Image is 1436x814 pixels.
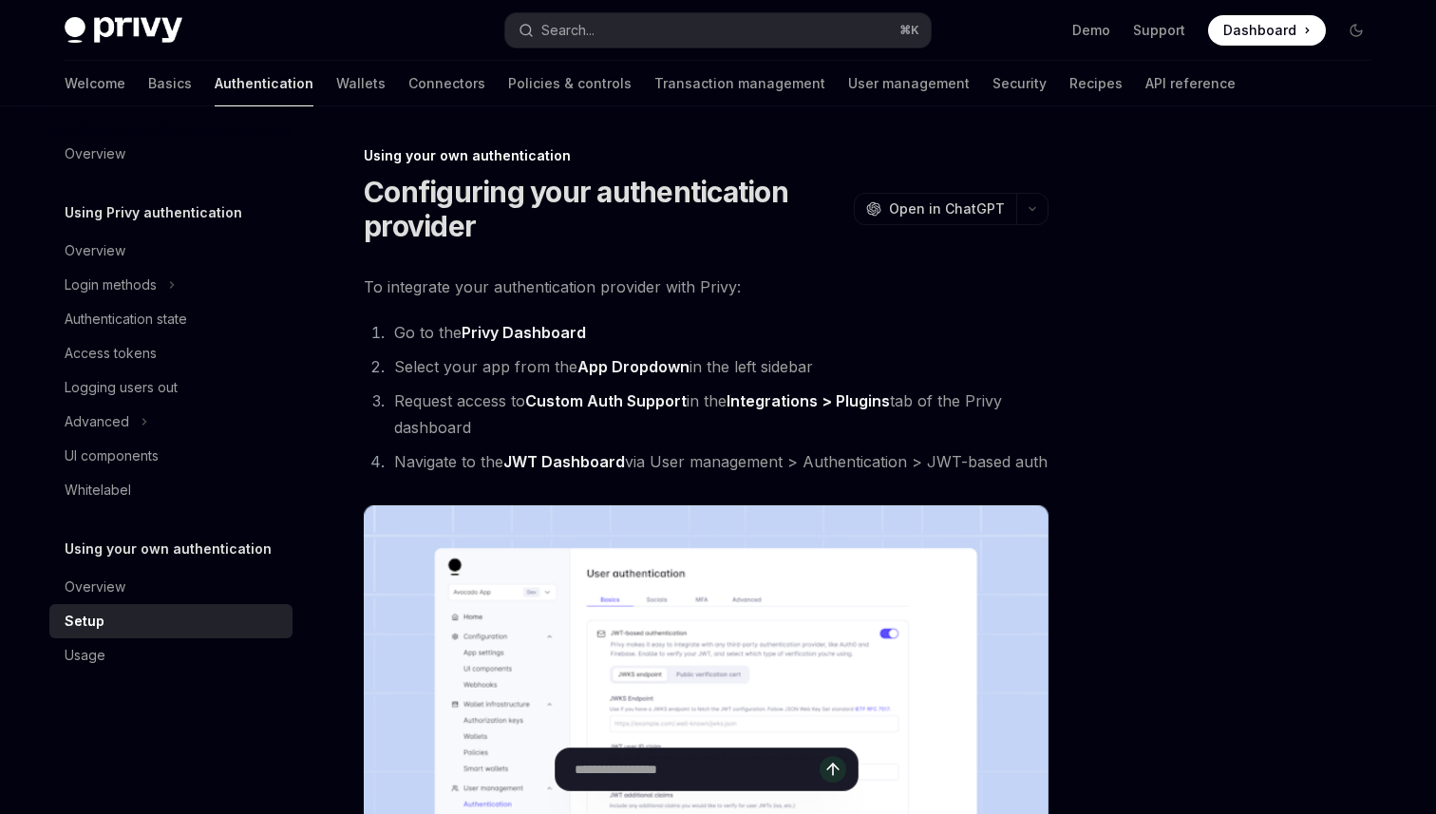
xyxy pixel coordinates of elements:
a: Recipes [1069,61,1123,106]
a: Basics [148,61,192,106]
h5: Using your own authentication [65,538,272,560]
li: Request access to in the tab of the Privy dashboard [388,388,1049,441]
div: Overview [65,576,125,598]
strong: Custom Auth Support [525,391,687,410]
a: Usage [49,638,293,672]
a: Transaction management [654,61,825,106]
a: Connectors [408,61,485,106]
a: JWT Dashboard [503,452,625,472]
div: Search... [541,19,595,42]
a: Support [1133,21,1185,40]
a: Authentication [215,61,313,106]
a: Policies & controls [508,61,632,106]
a: Security [992,61,1047,106]
a: Dashboard [1208,15,1326,46]
li: Select your app from the in the left sidebar [388,353,1049,380]
a: Overview [49,234,293,268]
div: UI components [65,445,159,467]
span: ⌘ K [899,23,919,38]
div: Using your own authentication [364,146,1049,165]
a: Overview [49,570,293,604]
div: Usage [65,644,105,667]
a: Access tokens [49,336,293,370]
a: Setup [49,604,293,638]
div: Access tokens [65,342,157,365]
button: Search...⌘K [505,13,931,47]
div: Overview [65,239,125,262]
span: Open in ChatGPT [889,199,1005,218]
button: Open in ChatGPT [854,193,1016,225]
a: User management [848,61,970,106]
img: dark logo [65,17,182,44]
div: Advanced [65,410,129,433]
a: Integrations > Plugins [727,391,890,411]
a: Authentication state [49,302,293,336]
li: Navigate to the via User management > Authentication > JWT-based auth [388,448,1049,475]
button: Toggle dark mode [1341,15,1371,46]
div: Whitelabel [65,479,131,502]
a: API reference [1145,61,1236,106]
a: Welcome [65,61,125,106]
a: Whitelabel [49,473,293,507]
button: Send message [820,756,846,783]
a: Wallets [336,61,386,106]
a: Privy Dashboard [462,323,586,343]
li: Go to the [388,319,1049,346]
div: Setup [65,610,104,633]
strong: Privy Dashboard [462,323,586,342]
div: Overview [65,142,125,165]
div: Authentication state [65,308,187,331]
a: Demo [1072,21,1110,40]
a: Overview [49,137,293,171]
a: Logging users out [49,370,293,405]
span: Dashboard [1223,21,1296,40]
h5: Using Privy authentication [65,201,242,224]
div: Login methods [65,274,157,296]
div: Logging users out [65,376,178,399]
span: To integrate your authentication provider with Privy: [364,274,1049,300]
a: UI components [49,439,293,473]
strong: App Dropdown [577,357,690,376]
h1: Configuring your authentication provider [364,175,846,243]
